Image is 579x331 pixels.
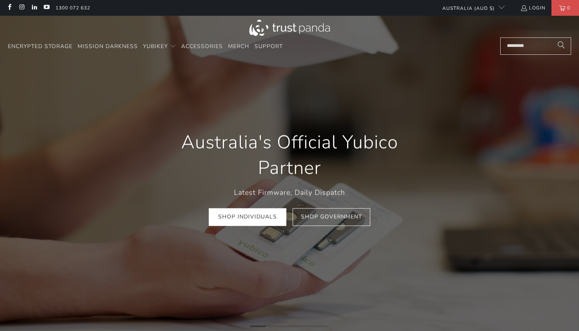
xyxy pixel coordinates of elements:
[6,5,13,11] a: Trust Panda Australia on Facebook
[254,43,283,50] span: Support
[8,37,283,56] nav: Translation missing: en.navigation.header.main_nav
[551,37,571,55] button: Search
[143,43,168,50] span: YubiKey
[18,5,25,11] a: Trust Panda Australia on Instagram
[8,43,72,50] span: Encrypted Storage
[500,37,571,55] input: Search...
[78,37,138,56] a: Mission Darkness
[181,43,223,50] span: Accessories
[282,325,297,327] li: Page dot 3
[31,5,37,11] a: Trust Panda Australia on LinkedIn
[143,37,176,56] summary: YubiKey
[43,5,50,11] a: Trust Panda Australia on YouTube
[520,4,546,12] a: Login
[293,208,370,226] a: Shop Government
[78,43,138,50] span: Mission Darkness
[266,325,282,327] li: Page dot 2
[249,20,330,36] img: Trust Panda Australia
[228,43,249,50] span: Merch
[228,37,249,56] a: Merch
[254,37,283,56] a: Support
[160,129,419,181] h1: Australia's Official Yubico Partner
[56,4,90,12] a: 1300 072 632
[297,325,313,327] li: Page dot 4
[313,325,329,327] li: Page dot 5
[250,325,266,327] li: Page dot 1
[160,187,419,199] p: Latest Firmware, Daily Dispatch
[209,208,286,226] a: Shop Individuals
[8,37,72,56] a: Encrypted Storage
[181,37,223,56] a: Accessories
